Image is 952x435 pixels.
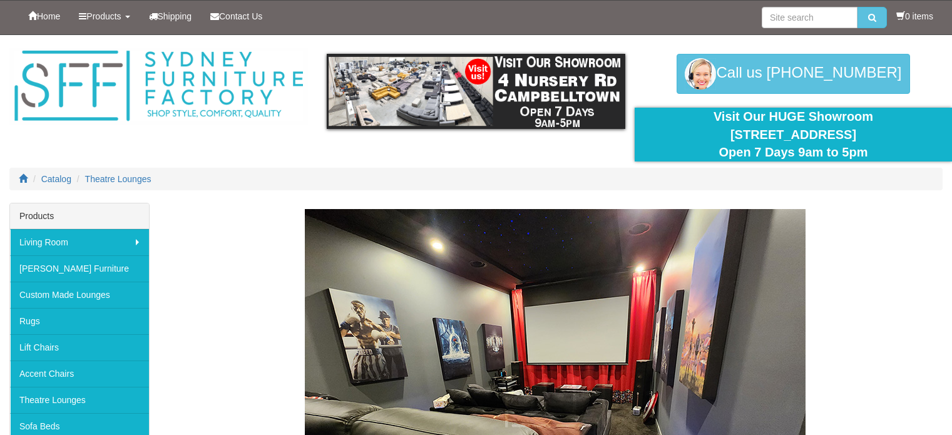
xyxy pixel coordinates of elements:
[86,11,121,21] span: Products
[10,282,149,308] a: Custom Made Lounges
[41,174,71,184] a: Catalog
[201,1,272,32] a: Contact Us
[69,1,139,32] a: Products
[10,361,149,387] a: Accent Chairs
[10,387,149,413] a: Theatre Lounges
[896,10,933,23] li: 0 items
[10,229,149,255] a: Living Room
[644,108,943,161] div: Visit Our HUGE Showroom [STREET_ADDRESS] Open 7 Days 9am to 5pm
[140,1,202,32] a: Shipping
[158,11,192,21] span: Shipping
[85,174,151,184] a: Theatre Lounges
[10,255,149,282] a: [PERSON_NAME] Furniture
[10,203,149,229] div: Products
[219,11,262,21] span: Contact Us
[9,48,308,125] img: Sydney Furniture Factory
[19,1,69,32] a: Home
[37,11,60,21] span: Home
[10,308,149,334] a: Rugs
[10,334,149,361] a: Lift Chairs
[762,7,857,28] input: Site search
[327,54,625,129] img: showroom.gif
